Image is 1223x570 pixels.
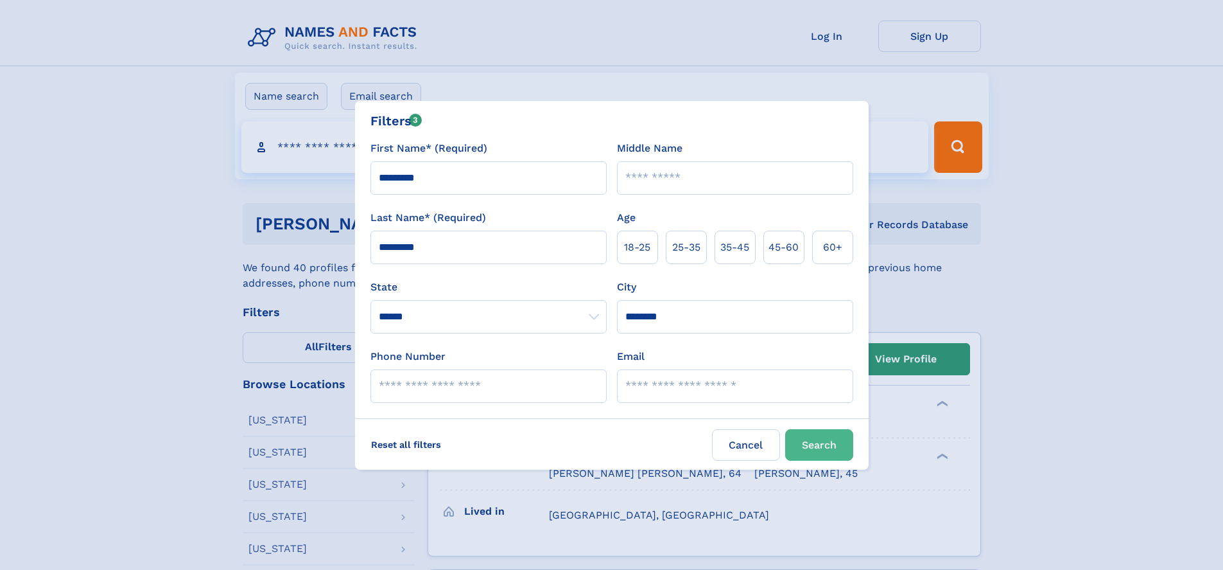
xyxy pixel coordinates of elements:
button: Search [785,429,853,461]
span: 45‑60 [768,240,799,255]
span: 18‑25 [624,240,650,255]
label: Cancel [712,429,780,461]
label: Email [617,349,645,364]
span: 25‑35 [672,240,700,255]
label: Middle Name [617,141,682,156]
label: Age [617,210,636,226]
span: 60+ [823,240,842,255]
label: Reset all filters [363,429,449,460]
label: Phone Number [370,349,446,364]
label: State [370,280,607,295]
span: 35‑45 [720,240,749,255]
label: First Name* (Required) [370,141,487,156]
div: Filters [370,111,422,130]
label: Last Name* (Required) [370,210,486,226]
label: City [617,280,636,295]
